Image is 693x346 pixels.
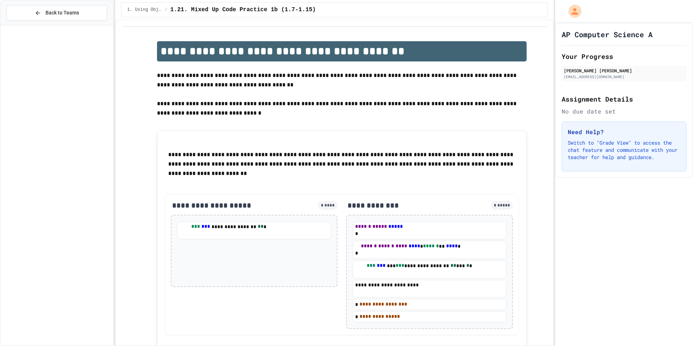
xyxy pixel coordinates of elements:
[6,5,107,21] button: Back to Teams
[165,7,167,13] span: /
[562,107,687,116] div: No due date set
[562,94,687,104] h2: Assignment Details
[568,128,680,136] h3: Need Help?
[564,74,684,80] div: [EMAIL_ADDRESS][DOMAIN_NAME]
[562,51,687,61] h2: Your Progress
[561,3,583,20] div: My Account
[170,5,316,14] span: 1.21. Mixed Up Code Practice 1b (1.7-1.15)
[127,7,162,13] span: 1. Using Objects and Methods
[564,67,684,74] div: [PERSON_NAME] [PERSON_NAME]
[562,29,653,39] h1: AP Computer Science A
[568,139,680,161] p: Switch to "Grade View" to access the chat feature and communicate with your teacher for help and ...
[45,9,79,17] span: Back to Teams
